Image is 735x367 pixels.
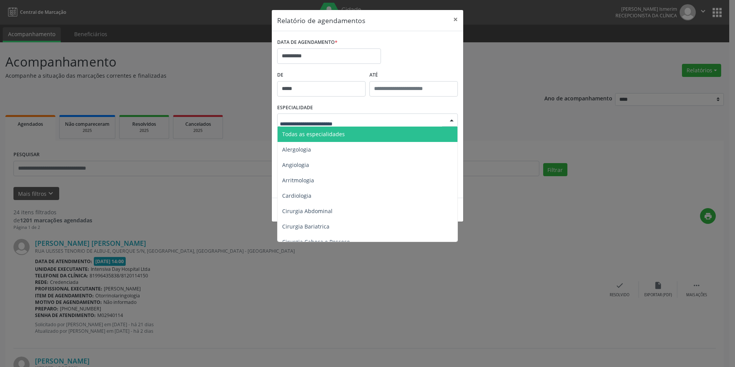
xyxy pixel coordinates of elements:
[282,223,329,230] span: Cirurgia Bariatrica
[282,207,333,215] span: Cirurgia Abdominal
[282,130,345,138] span: Todas as especialidades
[282,238,350,245] span: Cirurgia Cabeça e Pescoço
[282,177,314,184] span: Arritmologia
[282,192,311,199] span: Cardiologia
[282,161,309,168] span: Angiologia
[277,15,365,25] h5: Relatório de agendamentos
[448,10,463,29] button: Close
[277,69,366,81] label: De
[277,102,313,114] label: ESPECIALIDADE
[277,37,338,48] label: DATA DE AGENDAMENTO
[282,146,311,153] span: Alergologia
[369,69,458,81] label: ATÉ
